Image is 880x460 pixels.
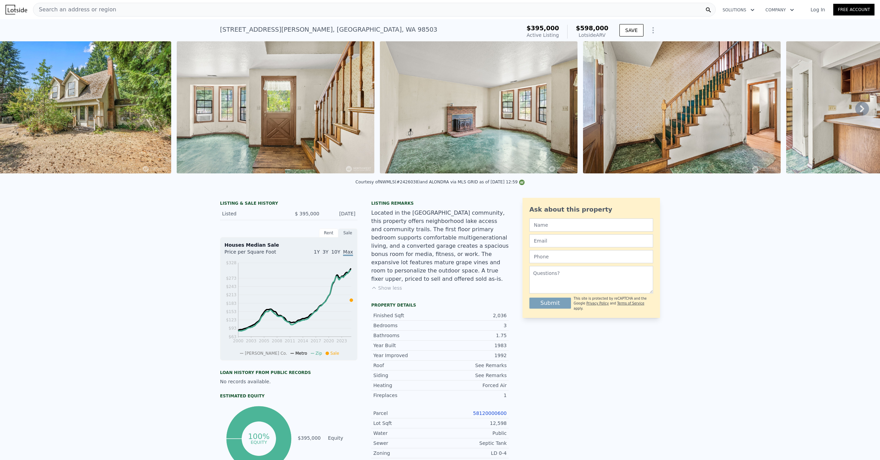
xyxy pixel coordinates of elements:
span: Search an address or region [33,6,116,14]
div: 12,598 [440,420,507,427]
div: Roof [373,362,440,369]
tspan: 100% [248,432,269,441]
tspan: 2020 [323,339,334,343]
div: Loan history from public records [220,370,357,375]
span: Zip [316,351,322,356]
div: 1992 [440,352,507,359]
span: $598,000 [576,24,608,32]
tspan: $213 [226,292,236,297]
tspan: $123 [226,318,236,322]
div: Listed [222,210,283,217]
td: Equity [327,434,357,442]
span: 1Y [314,249,320,255]
div: 1 [440,392,507,399]
tspan: 2023 [337,339,347,343]
div: Listing remarks [371,201,509,206]
img: Sale: 167609980 Parcel: 97058918 [583,41,781,173]
div: Estimated Equity [220,393,357,399]
a: Log In [802,6,833,13]
div: Parcel [373,410,440,417]
span: 10Y [331,249,340,255]
div: See Remarks [440,372,507,379]
a: 58120000600 [473,410,507,416]
div: Sale [338,228,357,237]
tspan: 2003 [246,339,256,343]
a: Free Account [833,4,874,15]
div: Lot Sqft [373,420,440,427]
div: Houses Median Sale [224,242,353,248]
div: Bathrooms [373,332,440,339]
span: Metro [295,351,307,356]
div: Year Improved [373,352,440,359]
tspan: $273 [226,276,236,281]
div: Forced Air [440,382,507,389]
div: LISTING & SALE HISTORY [220,201,357,207]
div: 2,036 [440,312,507,319]
div: Public [440,430,507,437]
div: Bedrooms [373,322,440,329]
button: SAVE [619,24,643,36]
tspan: 2011 [285,339,295,343]
input: Name [529,218,653,232]
span: Max [343,249,353,256]
button: Show Options [646,23,660,37]
div: Finished Sqft [373,312,440,319]
div: See Remarks [440,362,507,369]
button: Submit [529,298,571,309]
tspan: 2000 [233,339,244,343]
div: No records available. [220,378,357,385]
div: Ask about this property [529,205,653,214]
a: Terms of Service [617,301,644,305]
button: Show less [371,285,402,291]
img: NWMLS Logo [519,180,525,185]
button: Company [760,4,800,16]
div: 3 [440,322,507,329]
div: 1983 [440,342,507,349]
tspan: 2014 [298,339,308,343]
div: LD 0-4 [440,450,507,457]
td: $395,000 [297,434,321,442]
div: Rent [319,228,338,237]
div: 1.75 [440,332,507,339]
img: Sale: 167609980 Parcel: 97058918 [177,41,374,173]
div: Heating [373,382,440,389]
div: Septic Tank [440,440,507,447]
input: Phone [529,250,653,263]
div: Courtesy of NWMLS (#2426038) and ALONDRA via MLS GRID as of [DATE] 12:59 [355,180,525,184]
div: Zoning [373,450,440,457]
div: This site is protected by reCAPTCHA and the Google and apply. [574,296,653,311]
button: Solutions [717,4,760,16]
tspan: $63 [229,334,236,339]
div: Year Built [373,342,440,349]
img: Lotside [5,5,27,14]
div: Located in the [GEOGRAPHIC_DATA] community, this property offers neighborhood lake access and com... [371,209,509,283]
img: Sale: 167609980 Parcel: 97058918 [380,41,577,173]
div: Property details [371,302,509,308]
tspan: 2008 [272,339,283,343]
a: Privacy Policy [586,301,609,305]
div: Price per Square Foot [224,248,289,259]
span: $ 395,000 [295,211,319,216]
tspan: $243 [226,284,236,289]
span: [PERSON_NAME] Co. [245,351,287,356]
tspan: $183 [226,301,236,306]
div: Water [373,430,440,437]
div: [DATE] [325,210,355,217]
div: [STREET_ADDRESS][PERSON_NAME] , [GEOGRAPHIC_DATA] , WA 98503 [220,25,437,34]
tspan: $328 [226,260,236,265]
span: $395,000 [527,24,559,32]
span: 3Y [322,249,328,255]
tspan: 2005 [259,339,269,343]
input: Email [529,234,653,247]
span: Sale [330,351,339,356]
tspan: equity [251,439,267,445]
tspan: 2017 [311,339,321,343]
div: Fireplaces [373,392,440,399]
div: Siding [373,372,440,379]
div: Lotside ARV [576,32,608,39]
div: Sewer [373,440,440,447]
tspan: $93 [229,326,236,331]
span: Active Listing [527,32,559,38]
tspan: $153 [226,309,236,314]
